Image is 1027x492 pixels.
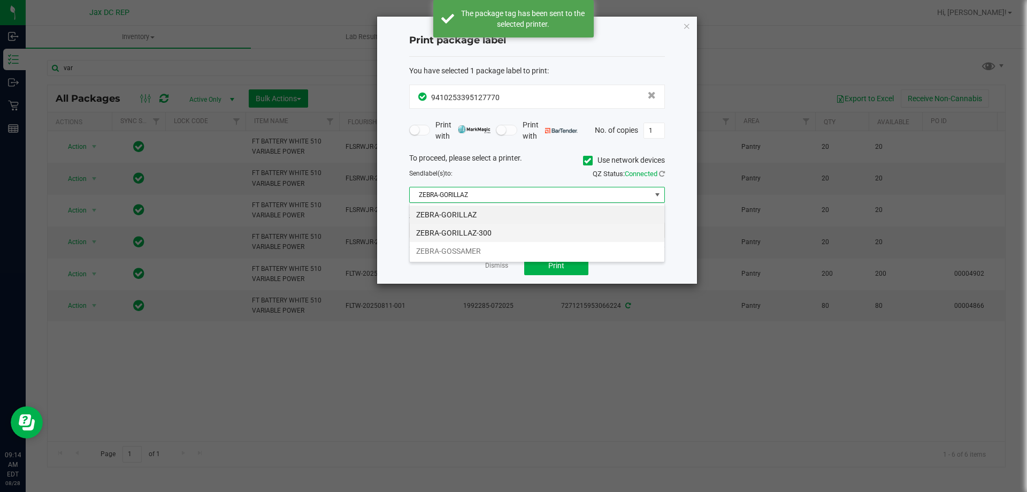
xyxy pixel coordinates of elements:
span: You have selected 1 package label to print [409,66,547,75]
h4: Print package label [409,34,665,48]
span: Connected [625,170,657,178]
li: ZEBRA-GOSSAMER [410,242,664,260]
img: mark_magic_cybra.png [458,125,490,133]
button: Print [524,256,588,275]
span: Send to: [409,170,453,177]
a: Dismiss [485,261,508,270]
span: Print with [523,119,578,142]
li: ZEBRA-GORILLAZ-300 [410,224,664,242]
li: ZEBRA-GORILLAZ [410,206,664,224]
div: To proceed, please select a printer. [401,153,673,169]
span: In Sync [418,91,428,102]
span: Print [548,261,564,270]
img: bartender.png [545,128,578,133]
div: Select a label template. [401,211,673,222]
span: label(s) [424,170,445,177]
span: QZ Status: [593,170,665,178]
div: The package tag has been sent to the selected printer. [460,8,586,29]
span: Print with [435,119,490,142]
div: : [409,65,665,77]
iframe: Resource center [11,406,43,438]
label: Use network devices [583,155,665,166]
span: No. of copies [595,125,638,134]
span: ZEBRA-GORILLAZ [410,187,651,202]
span: 9410253395127770 [431,93,500,102]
